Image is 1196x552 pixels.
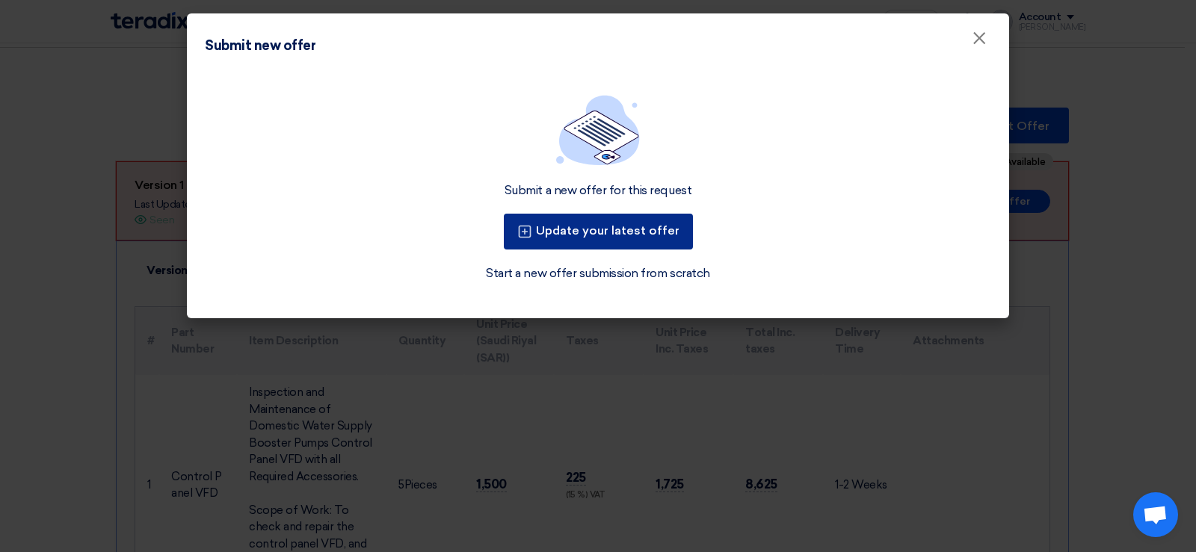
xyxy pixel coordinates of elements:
button: Close [960,24,999,54]
img: empty_state_list.svg [556,95,640,165]
div: Submit a new offer for this request [505,183,691,199]
a: Open chat [1133,492,1178,537]
span: × [972,27,987,57]
a: Start a new offer submission from scratch [486,264,709,282]
div: Submit new offer [205,36,315,56]
button: Update your latest offer [504,214,693,249]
